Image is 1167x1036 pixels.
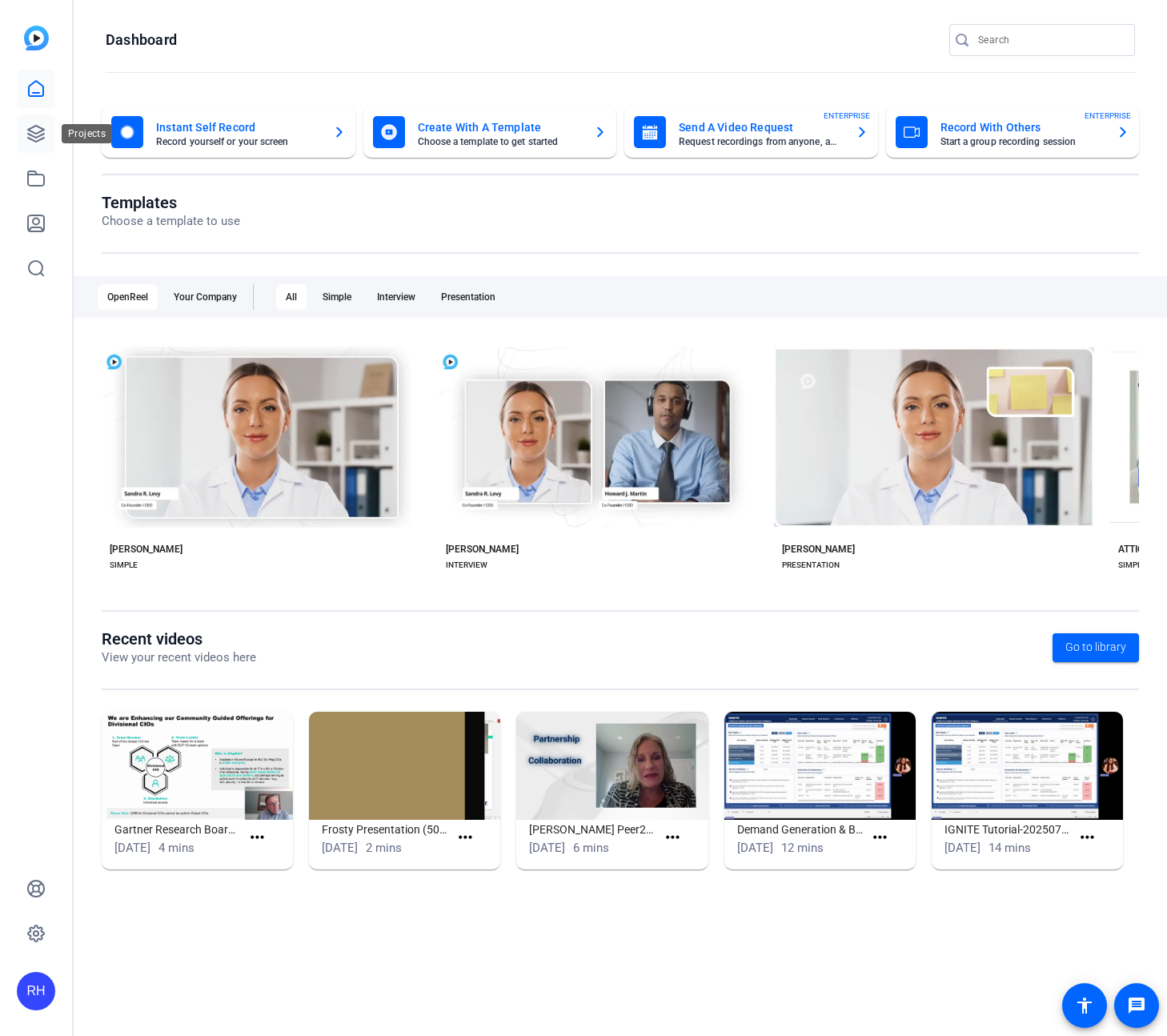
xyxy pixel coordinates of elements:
span: [DATE] [114,841,150,855]
mat-card-subtitle: Choose a template to get started [418,137,582,147]
h1: Demand Generation & Building Pipeline Video [737,820,864,839]
img: Frosty Presentation (50466) [309,712,500,820]
input: Search [978,30,1122,50]
mat-icon: message [1127,996,1146,1015]
h1: [PERSON_NAME] Peer2Peer [529,820,656,839]
p: View your recent videos here [102,649,256,667]
mat-icon: more_horiz [455,828,475,848]
span: [DATE] [737,841,773,855]
a: Go to library [1053,633,1139,662]
span: Go to library [1065,639,1126,656]
div: Your Company [164,284,247,310]
span: 14 mins [989,841,1031,855]
h1: Dashboard [106,30,177,50]
div: OpenReel [98,284,158,310]
span: ENTERPRISE [824,110,870,122]
mat-icon: more_horiz [247,828,267,848]
h1: Templates [102,193,240,212]
div: All [276,284,307,310]
div: Interview [367,284,425,310]
div: [PERSON_NAME] [446,543,519,556]
mat-icon: more_horiz [870,828,890,848]
p: Choose a template to use [102,212,240,231]
div: ATTICUS [1118,543,1156,556]
img: blue-gradient.svg [24,26,49,50]
button: Create With A TemplateChoose a template to get started [363,106,617,158]
mat-icon: more_horiz [663,828,683,848]
div: SIMPLE [1118,559,1146,572]
button: Instant Self RecordRecord yourself or your screen [102,106,355,158]
h1: Frosty Presentation (50466) [322,820,448,839]
span: [DATE] [529,841,565,855]
mat-icon: accessibility [1075,996,1094,1015]
img: IGNITE Tutorial-20250721_153001-Meeting Recording [932,712,1123,820]
span: [DATE] [944,841,981,855]
div: RH [17,972,55,1010]
mat-icon: more_horiz [1077,828,1097,848]
span: 6 mins [573,841,609,855]
h1: IGNITE Tutorial-20250721_153001-Meeting Recording [944,820,1071,839]
span: 4 mins [158,841,194,855]
img: Gartner Research Board: DCIO Product Update [102,712,293,820]
div: PRESENTATION [782,559,840,572]
div: Simple [313,284,361,310]
h1: Gartner Research Board: DCIO Product Update [114,820,241,839]
mat-card-subtitle: Start a group recording session [940,137,1105,147]
span: 12 mins [781,841,824,855]
button: Record With OthersStart a group recording sessionENTERPRISE [886,106,1140,158]
img: Tracy Orr Peer2Peer [516,712,708,820]
span: [DATE] [322,841,358,855]
mat-card-subtitle: Request recordings from anyone, anywhere [679,137,843,147]
button: Send A Video RequestRequest recordings from anyone, anywhereENTERPRISE [624,106,878,158]
div: [PERSON_NAME] [110,543,182,556]
div: Presentation [431,284,505,310]
div: SIMPLE [110,559,138,572]
img: Demand Generation & Building Pipeline Video [724,712,916,820]
mat-card-subtitle: Record yourself or your screen [156,137,320,147]
mat-card-title: Record With Others [940,118,1105,137]
div: [PERSON_NAME] [782,543,855,556]
mat-card-title: Instant Self Record [156,118,320,137]
div: Projects [62,124,112,143]
mat-card-title: Send A Video Request [679,118,843,137]
mat-card-title: Create With A Template [418,118,582,137]
span: 2 mins [366,841,402,855]
div: INTERVIEW [446,559,487,572]
h1: Recent videos [102,629,256,649]
span: ENTERPRISE [1085,110,1131,122]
